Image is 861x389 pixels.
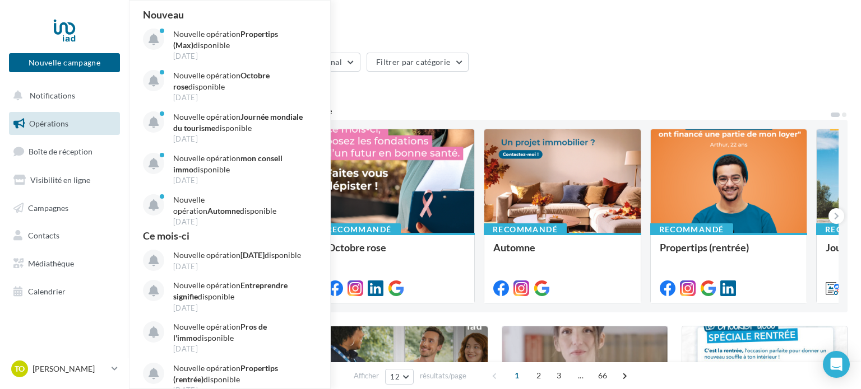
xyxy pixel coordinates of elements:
[30,175,90,185] span: Visibilité en ligne
[493,242,632,264] div: Automne
[9,358,120,379] a: To [PERSON_NAME]
[29,119,68,128] span: Opérations
[390,372,400,381] span: 12
[29,147,92,156] span: Boîte de réception
[508,367,526,385] span: 1
[385,369,414,385] button: 12
[33,363,107,374] p: [PERSON_NAME]
[28,259,74,268] span: Médiathèque
[7,196,122,220] a: Campagnes
[7,139,122,163] a: Boîte de réception
[367,53,469,72] button: Filtrer par catégorie
[142,106,830,115] div: 6 opérations recommandées par votre enseigne
[142,18,848,35] div: Opérations marketing
[594,367,612,385] span: 66
[823,351,850,378] div: Open Intercom Messenger
[28,287,66,296] span: Calendrier
[15,363,25,374] span: To
[650,223,733,236] div: Recommandé
[318,223,401,236] div: Recommandé
[7,84,118,107] button: Notifications
[28,203,68,212] span: Campagnes
[28,231,59,240] span: Contacts
[530,367,548,385] span: 2
[550,367,568,385] span: 3
[484,223,567,236] div: Recommandé
[420,371,466,381] span: résultats/page
[7,112,122,135] a: Opérations
[572,367,590,385] span: ...
[327,242,466,264] div: Octobre rose
[354,371,379,381] span: Afficher
[7,168,122,192] a: Visibilité en ligne
[660,242,798,264] div: Propertips (rentrée)
[9,53,120,72] button: Nouvelle campagne
[30,91,75,100] span: Notifications
[7,224,122,247] a: Contacts
[7,280,122,303] a: Calendrier
[7,252,122,275] a: Médiathèque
